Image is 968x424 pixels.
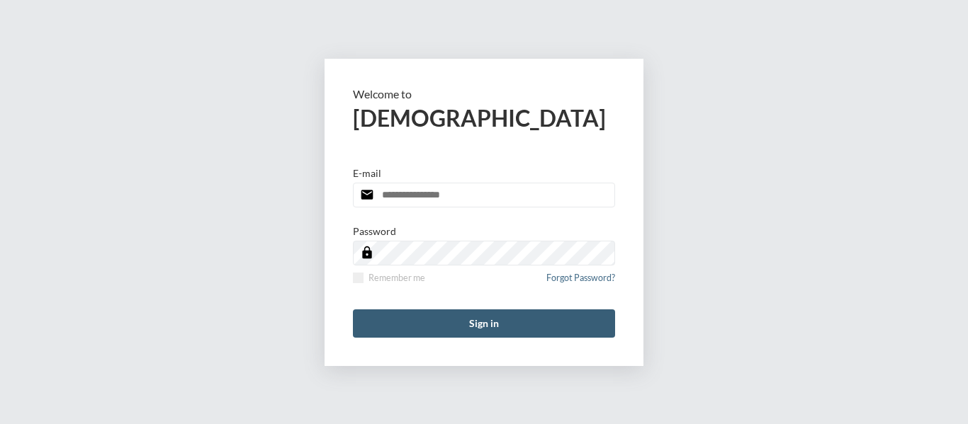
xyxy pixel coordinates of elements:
[353,104,615,132] h2: [DEMOGRAPHIC_DATA]
[546,273,615,292] a: Forgot Password?
[353,167,381,179] p: E-mail
[353,87,615,101] p: Welcome to
[353,273,425,283] label: Remember me
[353,309,615,338] button: Sign in
[353,225,396,237] p: Password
